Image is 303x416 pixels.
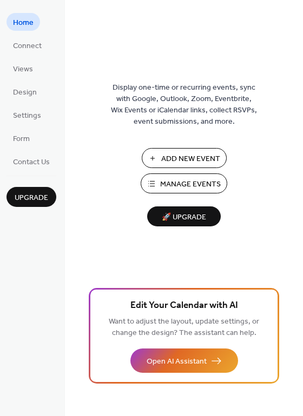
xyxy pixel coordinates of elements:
[109,314,259,340] span: Want to adjust the layout, update settings, or change the design? The assistant can help.
[142,148,227,168] button: Add New Event
[161,153,220,165] span: Add New Event
[141,173,227,193] button: Manage Events
[147,206,221,226] button: 🚀 Upgrade
[13,87,37,98] span: Design
[147,356,207,367] span: Open AI Assistant
[6,152,56,170] a: Contact Us
[6,59,39,77] a: Views
[160,179,221,190] span: Manage Events
[6,106,48,124] a: Settings
[13,41,42,52] span: Connect
[13,17,34,29] span: Home
[15,192,48,204] span: Upgrade
[154,210,214,225] span: 🚀 Upgrade
[6,187,56,207] button: Upgrade
[6,129,36,147] a: Form
[13,157,50,168] span: Contact Us
[6,83,43,100] a: Design
[13,64,33,75] span: Views
[13,110,41,122] span: Settings
[6,13,40,31] a: Home
[130,298,238,313] span: Edit Your Calendar with AI
[13,133,30,145] span: Form
[6,36,48,54] a: Connect
[111,82,257,128] span: Display one-time or recurring events, sync with Google, Outlook, Zoom, Eventbrite, Wix Events or ...
[130,348,238,373] button: Open AI Assistant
